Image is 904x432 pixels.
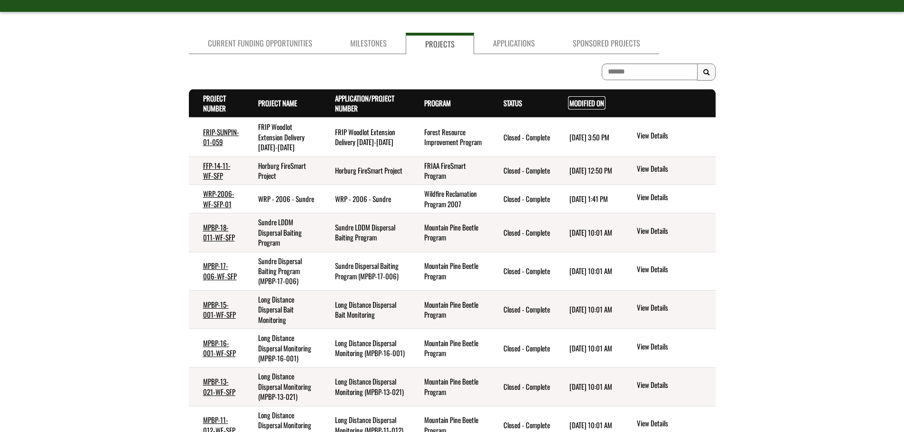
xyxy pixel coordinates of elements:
[489,290,555,329] td: Closed - Complete
[621,368,715,406] td: action menu
[569,343,612,353] time: [DATE] 10:01 AM
[637,303,711,314] a: View details
[244,156,321,185] td: Horburg FireSmart Project
[410,290,489,329] td: Mountain Pine Beetle Program
[203,93,226,113] a: Project Number
[321,252,410,290] td: Sundre Dispersal Baiting Program (MPBP-17-006)
[569,193,608,204] time: [DATE] 1:41 PM
[569,304,612,314] time: [DATE] 10:01 AM
[410,368,489,406] td: Mountain Pine Beetle Program
[321,118,410,156] td: FRIP Woodlot Extension Delivery 2004-2008
[621,156,715,185] td: action menu
[489,213,555,252] td: Closed - Complete
[258,98,297,108] a: Project Name
[637,418,711,430] a: View details
[489,156,555,185] td: Closed - Complete
[489,118,555,156] td: Closed - Complete
[335,93,394,113] a: Application/Project Number
[621,118,715,156] td: action menu
[569,98,604,108] a: Modified On
[489,185,555,213] td: Closed - Complete
[621,213,715,252] td: action menu
[555,290,622,329] td: 8/10/2023 10:01 AM
[410,156,489,185] td: FRIAA FireSmart Program
[189,33,331,54] a: Current Funding Opportunities
[410,213,489,252] td: Mountain Pine Beetle Program
[244,118,321,156] td: FRIP Woodlot Extension Delivery 2004-2008
[555,368,622,406] td: 8/10/2023 10:01 AM
[637,164,711,175] a: View details
[697,64,716,81] button: Search Results
[410,329,489,368] td: Mountain Pine Beetle Program
[569,227,612,238] time: [DATE] 10:01 AM
[203,160,231,181] a: FFP-14-11-WF-SFP
[489,368,555,406] td: Closed - Complete
[244,252,321,290] td: Sundre Dispersal Baiting Program (MPBP-17-006)
[637,380,711,391] a: View details
[321,368,410,406] td: Long Distance Dispersal Monitoring (MPBP-13-021)
[569,132,609,142] time: [DATE] 3:50 PM
[189,368,244,406] td: MPBP-13-021-WF-SFP
[474,33,554,54] a: Applications
[189,213,244,252] td: MPBP-18-011-WF-SFP
[321,213,410,252] td: Sundre LDDM Dispersal Baiting Program
[554,33,659,54] a: Sponsored Projects
[621,252,715,290] td: action menu
[203,299,236,320] a: MPBP-15-001-WF-SFP
[489,252,555,290] td: Closed - Complete
[189,185,244,213] td: WRP-2006-WF-SFP-01
[189,118,244,156] td: FRIP-SUNPIN-01-059
[203,127,239,147] a: FRIP-SUNPIN-01-059
[637,192,711,203] a: View details
[321,156,410,185] td: Horburg FireSmart Project
[569,420,612,430] time: [DATE] 10:01 AM
[406,33,474,54] a: Projects
[555,329,622,368] td: 8/10/2023 10:01 AM
[503,98,522,108] a: Status
[489,329,555,368] td: Closed - Complete
[203,222,235,242] a: MPBP-18-011-WF-SFP
[555,185,622,213] td: 8/1/2023 1:41 PM
[203,338,236,358] a: MPBP-16-001-WF-SFP
[203,376,235,396] a: MPBP-13-021-WF-SFP
[189,252,244,290] td: MPBP-17-006-WF-SFP
[189,329,244,368] td: MPBP-16-001-WF-SFP
[410,252,489,290] td: Mountain Pine Beetle Program
[569,266,612,276] time: [DATE] 10:01 AM
[321,329,410,368] td: Long Distance Dispersal Monitoring (MPBP-16-001)
[244,368,321,406] td: Long Distance Dispersal Monitoring (MPBP-13-021)
[424,98,451,108] a: Program
[569,165,612,175] time: [DATE] 12:50 PM
[189,290,244,329] td: MPBP-15-001-WF-SFP
[203,260,237,281] a: MPBP-17-006-WF-SFP
[621,185,715,213] td: action menu
[244,329,321,368] td: Long Distance Dispersal Monitoring (MPBP-16-001)
[410,185,489,213] td: Wildfire Reclamation Program 2007
[244,213,321,252] td: Sundre LDDM Dispersal Baiting Program
[331,33,406,54] a: Milestones
[321,185,410,213] td: WRP - 2006 - Sundre
[621,329,715,368] td: action menu
[637,130,711,142] a: View details
[621,89,715,118] th: Actions
[555,118,622,156] td: 7/6/2023 3:50 PM
[244,185,321,213] td: WRP - 2006 - Sundre
[203,188,234,209] a: WRP-2006-WF-SFP-01
[555,213,622,252] td: 8/10/2023 10:01 AM
[569,381,612,392] time: [DATE] 10:01 AM
[555,156,622,185] td: 7/26/2023 12:50 PM
[555,252,622,290] td: 8/10/2023 10:01 AM
[637,264,711,276] a: View details
[244,290,321,329] td: Long Distance Dispersal Bait Monitoring
[410,118,489,156] td: Forest Resource Improvement Program
[637,341,711,353] a: View details
[189,156,244,185] td: FFP-14-11-WF-SFP
[621,290,715,329] td: action menu
[637,226,711,237] a: View details
[321,290,410,329] td: Long Distance Dispersal Bait Monitoring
